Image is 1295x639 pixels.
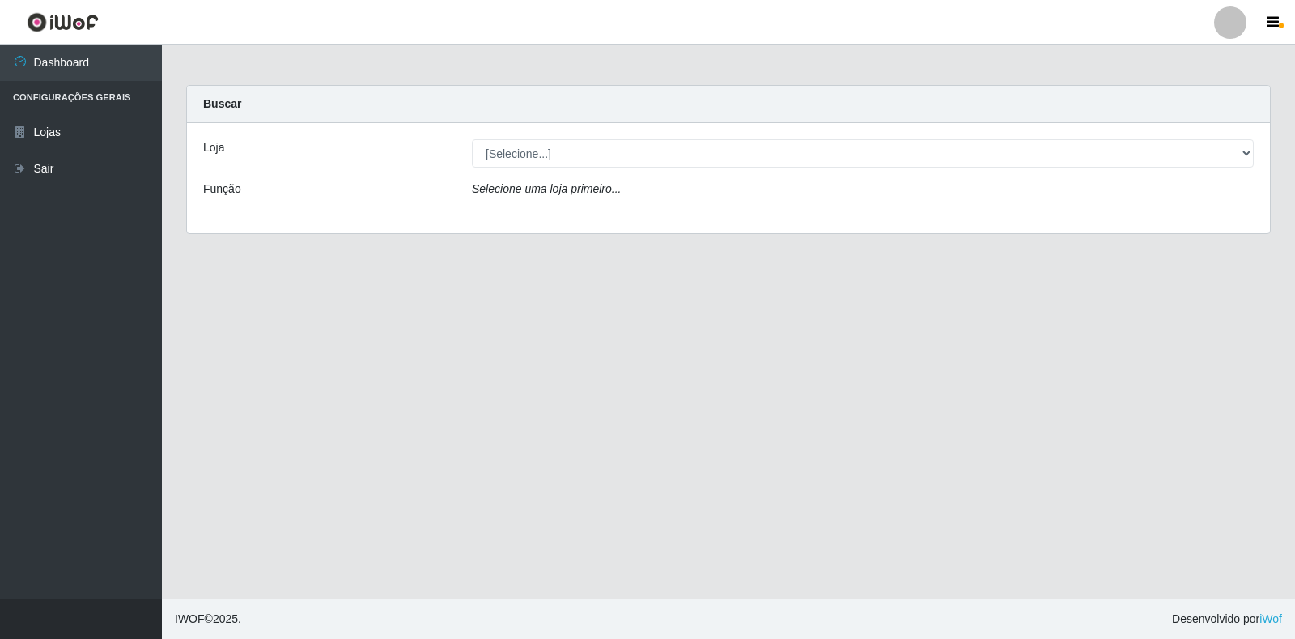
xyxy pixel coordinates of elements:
label: Função [203,181,241,198]
span: © 2025 . [175,611,241,628]
span: IWOF [175,612,205,625]
img: CoreUI Logo [27,12,99,32]
label: Loja [203,139,224,156]
span: Desenvolvido por [1172,611,1282,628]
a: iWof [1259,612,1282,625]
i: Selecione uma loja primeiro... [472,182,621,195]
strong: Buscar [203,97,241,110]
